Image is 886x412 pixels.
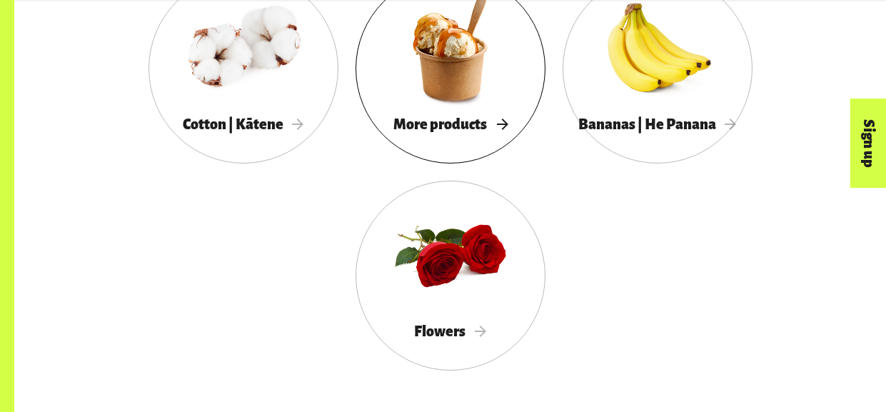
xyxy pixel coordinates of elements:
[578,116,737,132] span: Bananas | He Panana
[393,116,508,132] span: More products
[183,116,304,132] span: Cotton | Kātene
[356,181,545,371] a: Flowers
[414,323,486,339] span: Flowers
